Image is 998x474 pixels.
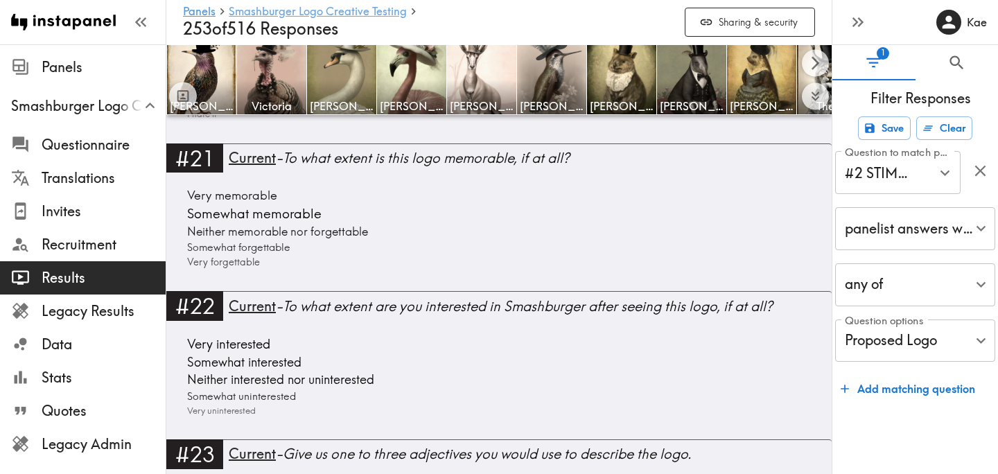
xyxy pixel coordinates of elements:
[166,143,832,182] a: #21Current-To what extent is this logo memorable, if at all?
[42,235,166,254] span: Recruitment
[657,44,727,115] a: [PERSON_NAME]
[835,319,995,362] div: Proposed Logo
[520,98,584,114] span: [PERSON_NAME]
[184,204,322,223] span: Somewhat memorable
[237,44,307,115] a: Victoria
[183,6,216,19] a: Panels
[184,353,301,371] span: Somewhat interested
[42,368,166,387] span: Stats
[934,162,956,184] button: Open
[730,98,794,114] span: [PERSON_NAME]
[42,168,166,188] span: Translations
[42,268,166,288] span: Results
[845,313,923,328] label: Question options
[184,335,270,353] span: Very interested
[166,143,223,173] div: #21
[229,148,832,168] div: - To what extent is this logo memorable, if at all?
[307,44,377,115] a: [PERSON_NAME]
[166,291,223,320] div: #22
[450,98,514,114] span: [PERSON_NAME]
[843,89,998,108] span: Filter Responses
[517,44,587,115] a: [PERSON_NAME]
[11,96,166,116] span: Smashburger Logo Creative Testing
[166,291,832,329] a: #22Current-To what extent are you interested in Smashburger after seeing this logo, if at all?
[310,98,374,114] span: [PERSON_NAME]
[229,297,832,316] div: - To what extent are you interested in Smashburger after seeing this logo, if at all?
[183,19,212,39] span: 253
[835,263,995,306] div: any of
[587,44,657,115] a: [PERSON_NAME]
[42,301,166,321] span: Legacy Results
[802,50,829,77] button: Scroll right
[227,19,338,39] span: 516 Responses
[42,401,166,421] span: Quotes
[590,98,654,114] span: [PERSON_NAME]
[916,116,972,140] button: Clear all filters
[229,445,276,462] span: Current
[166,439,223,468] div: #23
[229,6,407,19] a: Smashburger Logo Creative Testing
[685,8,815,37] button: Sharing & security
[660,98,724,114] span: [PERSON_NAME]
[166,44,237,115] a: [PERSON_NAME]
[877,47,889,60] span: 1
[800,98,864,114] span: Theon
[380,98,444,114] span: [PERSON_NAME]
[858,116,911,140] button: Save filters
[169,82,197,109] button: Toggle between responses and questions
[832,45,916,80] button: Filter Responses
[240,98,304,114] span: Victoria
[229,297,276,315] span: Current
[377,44,447,115] a: [PERSON_NAME]
[184,223,368,240] span: Neither memorable nor forgettable
[797,44,867,115] a: Theon
[727,44,797,115] a: [PERSON_NAME]
[967,15,987,30] h6: Kae
[184,240,290,255] span: Somewhat forgettable
[447,44,517,115] a: [PERSON_NAME]
[170,98,234,114] span: [PERSON_NAME]
[184,389,296,404] span: Somewhat uninterested
[184,255,260,270] span: Very forgettable
[835,207,995,250] div: panelist answers with
[802,83,829,110] button: Expand to show all items
[42,58,166,77] span: Panels
[835,375,981,403] button: Add matching question
[184,404,256,417] span: Very uninterested
[184,371,374,388] span: Neither interested nor uninterested
[845,145,954,160] label: Question to match panelists on
[947,53,966,72] span: Search
[42,135,166,155] span: Questionnaire
[42,434,166,454] span: Legacy Admin
[229,149,276,166] span: Current
[42,202,166,221] span: Invites
[184,187,277,204] span: Very memorable
[42,335,166,354] span: Data
[183,19,227,39] span: of
[229,444,832,464] div: - Give us one to three adjectives you would use to describe the logo.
